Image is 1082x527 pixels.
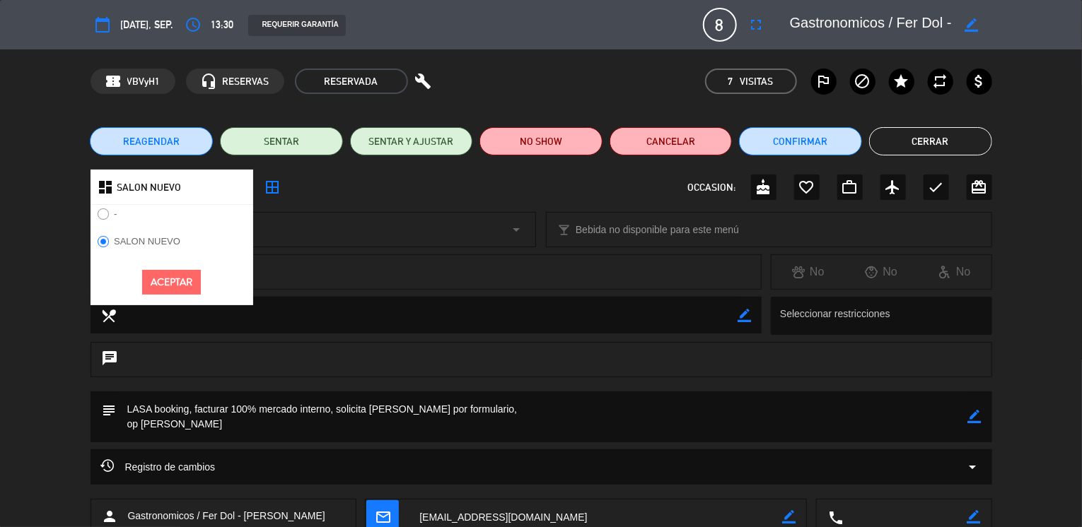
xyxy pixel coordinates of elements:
[869,127,992,155] button: Cerrar
[264,179,281,196] i: border_all
[968,410,982,423] i: border_color
[688,179,736,196] span: OCCASION:
[748,16,765,33] i: fullscreen
[123,134,180,149] span: REAGENDAR
[102,508,119,525] i: person
[95,16,112,33] i: calendar_today
[114,237,180,246] label: SALON NUEVO
[211,16,234,33] span: 13:30
[220,127,343,155] button: SENTAR
[117,179,181,196] span: SALON NUEVO
[223,73,269,90] span: RESERVAS
[114,209,117,218] label: -
[739,127,862,155] button: Confirmar
[965,18,978,32] i: border_color
[479,127,603,155] button: NO SHOW
[557,223,571,237] i: local_bar
[782,510,796,523] i: border_color
[295,69,408,94] span: RESERVADA
[971,73,988,90] i: attach_money
[772,263,844,281] div: No
[755,179,772,196] i: cake
[854,73,871,90] i: block
[415,73,432,90] i: build
[181,12,206,37] button: access_time
[185,16,202,33] i: access_time
[105,73,122,90] span: confirmation_number
[201,73,218,90] i: headset_mic
[576,222,739,238] span: Bebida no disponible para este menú
[728,73,733,90] span: 7
[928,179,945,196] i: check
[738,309,751,322] i: border_color
[101,458,216,475] span: Registro de cambios
[798,179,815,196] i: favorite_border
[845,263,918,281] div: No
[967,510,981,523] i: border_color
[101,307,117,323] i: local_dining
[815,73,832,90] i: outlined_flag
[350,127,473,155] button: SENTAR Y AJUSTAR
[142,270,201,295] button: Aceptar
[740,73,774,90] em: Visitas
[610,127,733,155] button: Cancelar
[703,8,737,42] span: 8
[91,12,116,37] button: calendar_today
[128,508,325,524] span: Gastronomicos / Fer Dol - [PERSON_NAME]
[508,221,525,238] i: arrow_drop_down
[101,402,117,418] i: subject
[842,179,859,196] i: work_outline
[932,73,949,90] i: repeat
[918,263,991,281] div: No
[885,179,902,196] i: airplanemode_active
[375,509,390,524] i: mail_outline
[102,350,119,369] i: chat
[965,458,982,475] i: arrow_drop_down
[248,15,346,36] div: REQUERIR GARANTÍA
[893,73,910,90] i: star
[121,16,174,33] span: [DATE], sep.
[98,179,115,196] i: dashboard
[971,179,988,196] i: card_giftcard
[827,509,843,525] i: local_phone
[744,12,769,37] button: fullscreen
[127,73,161,90] span: VBVyH1
[90,127,213,155] button: REAGENDAR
